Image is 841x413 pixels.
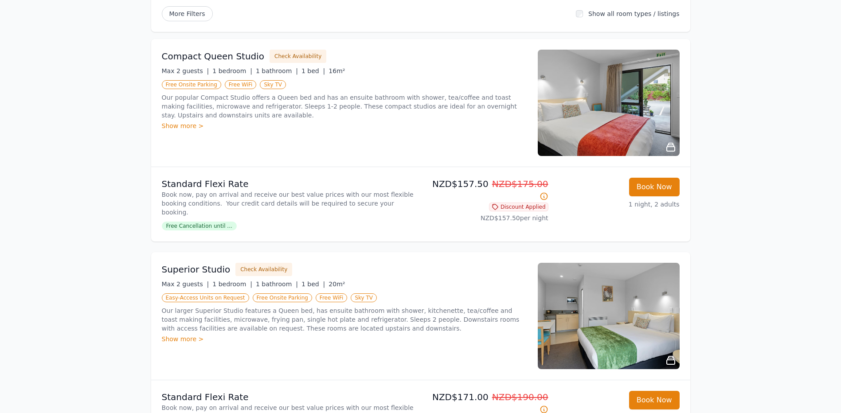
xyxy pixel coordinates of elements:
[260,80,286,89] span: Sky TV
[162,80,221,89] span: Free Onsite Parking
[424,214,548,222] p: NZD$157.50 per night
[162,121,527,130] div: Show more >
[301,67,325,74] span: 1 bed |
[301,281,325,288] span: 1 bed |
[162,293,249,302] span: Easy-Access Units on Request
[492,179,548,189] span: NZD$175.00
[555,200,680,209] p: 1 night, 2 adults
[212,281,252,288] span: 1 bedroom |
[329,67,345,74] span: 16m²
[492,392,548,402] span: NZD$190.00
[162,67,209,74] span: Max 2 guests |
[212,67,252,74] span: 1 bedroom |
[162,50,265,62] h3: Compact Queen Studio
[351,293,377,302] span: Sky TV
[424,178,548,203] p: NZD$157.50
[225,80,257,89] span: Free WiFi
[588,10,679,17] label: Show all room types / listings
[316,293,348,302] span: Free WiFi
[162,93,527,120] p: Our popular Compact Studio offers a Queen bed and has an ensuite bathroom with shower, tea/coffee...
[329,281,345,288] span: 20m²
[235,263,292,276] button: Check Availability
[162,281,209,288] span: Max 2 guests |
[162,190,417,217] p: Book now, pay on arrival and receive our best value prices with our most flexible booking conditi...
[629,178,680,196] button: Book Now
[256,281,298,288] span: 1 bathroom |
[629,391,680,409] button: Book Now
[162,335,527,343] div: Show more >
[162,6,213,21] span: More Filters
[162,222,237,230] span: Free Cancellation until ...
[256,67,298,74] span: 1 bathroom |
[162,306,527,333] p: Our larger Superior Studio features a Queen bed, has ensuite bathroom with shower, kitchenette, t...
[162,178,417,190] p: Standard Flexi Rate
[162,263,231,276] h3: Superior Studio
[270,50,326,63] button: Check Availability
[162,391,417,403] p: Standard Flexi Rate
[253,293,312,302] span: Free Onsite Parking
[489,203,548,211] span: Discount Applied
